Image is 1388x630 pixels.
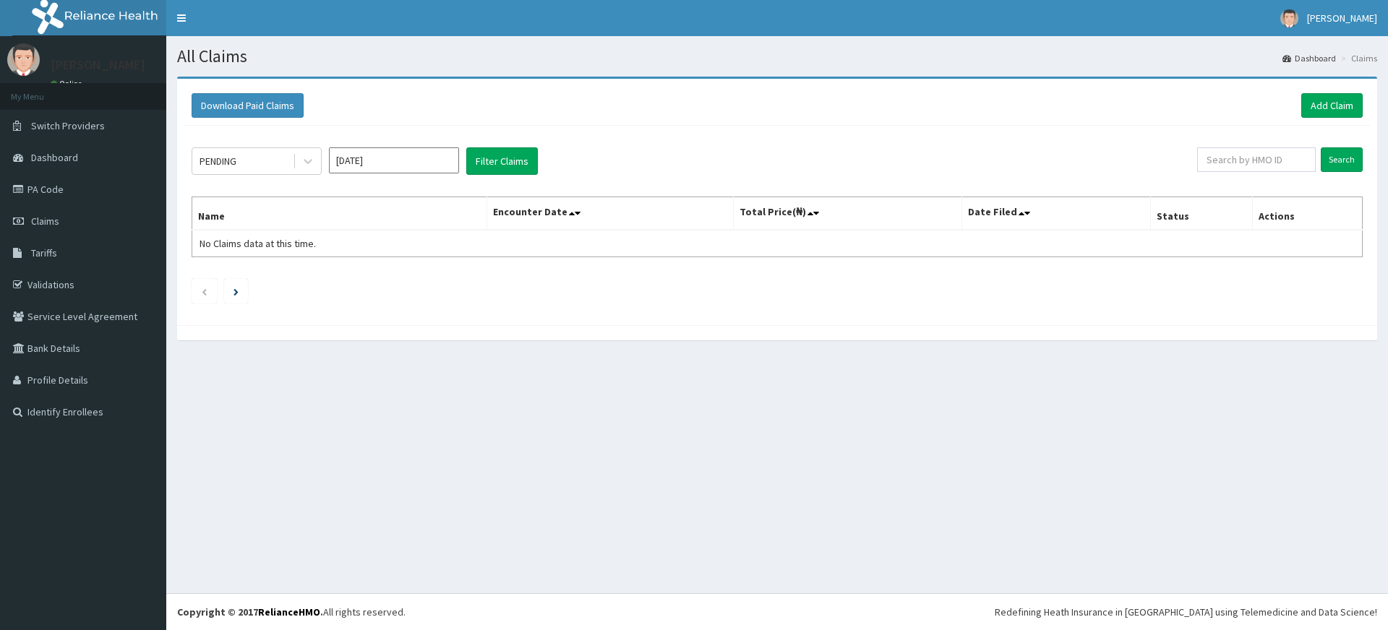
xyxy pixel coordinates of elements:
th: Status [1150,197,1252,230]
a: Online [51,79,85,89]
a: RelianceHMO [258,605,320,618]
th: Total Price(₦) [733,197,961,230]
div: PENDING [200,154,236,168]
a: Next page [234,285,239,298]
a: Previous page [201,285,207,298]
th: Actions [1252,197,1362,230]
span: No Claims data at this time. [200,237,316,250]
a: Add Claim [1301,93,1363,118]
th: Date Filed [961,197,1150,230]
span: [PERSON_NAME] [1307,12,1377,25]
img: User Image [7,43,40,76]
a: Dashboard [1282,52,1336,64]
input: Search [1321,147,1363,172]
th: Encounter Date [487,197,733,230]
strong: Copyright © 2017 . [177,605,323,618]
button: Filter Claims [466,147,538,175]
span: Switch Providers [31,119,105,132]
span: Tariffs [31,246,57,259]
input: Search by HMO ID [1197,147,1316,172]
span: Claims [31,215,59,228]
th: Name [192,197,487,230]
img: User Image [1280,9,1298,27]
h1: All Claims [177,47,1377,66]
button: Download Paid Claims [192,93,304,118]
div: Redefining Heath Insurance in [GEOGRAPHIC_DATA] using Telemedicine and Data Science! [995,605,1377,619]
footer: All rights reserved. [166,593,1388,630]
span: Dashboard [31,151,78,164]
input: Select Month and Year [329,147,459,173]
li: Claims [1337,52,1377,64]
p: [PERSON_NAME] [51,59,145,72]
